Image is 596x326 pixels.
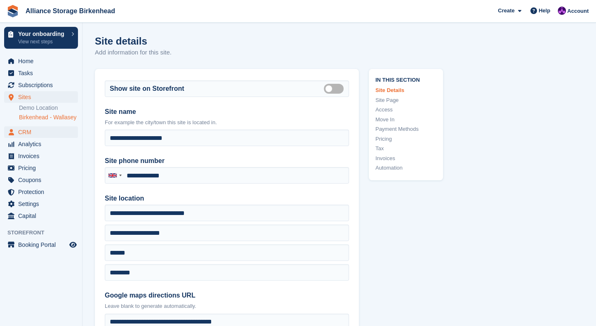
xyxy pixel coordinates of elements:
a: menu [4,126,78,138]
a: menu [4,91,78,103]
a: Access [375,106,436,114]
a: Automation [375,164,436,172]
span: Coupons [18,174,68,186]
a: menu [4,210,78,222]
span: Account [567,7,589,15]
label: Site phone number [105,156,349,166]
a: Alliance Storage Birkenhead [22,4,118,18]
a: Payment Methods [375,125,436,133]
p: For example the city/town this site is located in. [105,118,349,127]
label: Google maps directions URL [105,291,349,300]
p: Add information for this site. [95,48,172,57]
a: Tax [375,144,436,153]
a: menu [4,67,78,79]
a: menu [4,79,78,91]
a: Your onboarding View next steps [4,27,78,49]
p: Leave blank to generate automatically. [105,302,349,310]
a: menu [4,55,78,67]
span: Protection [18,186,68,198]
a: menu [4,150,78,162]
img: Romilly Norton [558,7,566,15]
span: Subscriptions [18,79,68,91]
img: stora-icon-8386f47178a22dfd0bd8f6a31ec36ba5ce8667c1dd55bd0f319d3a0aa187defe.svg [7,5,19,17]
span: Capital [18,210,68,222]
span: Booking Portal [18,239,68,250]
a: Move In [375,116,436,124]
a: menu [4,239,78,250]
a: Invoices [375,154,436,163]
span: Pricing [18,162,68,174]
p: Your onboarding [18,31,67,37]
a: menu [4,138,78,150]
a: menu [4,198,78,210]
span: Storefront [7,229,82,237]
span: Invoices [18,150,68,162]
a: Site Page [375,96,436,104]
a: menu [4,174,78,186]
a: Pricing [375,135,436,143]
label: Show site on Storefront [110,84,184,94]
span: Help [539,7,550,15]
a: Demo Location [19,104,78,112]
label: Is public [324,88,347,89]
span: Sites [18,91,68,103]
a: Preview store [68,240,78,250]
a: Site Details [375,86,436,94]
span: Settings [18,198,68,210]
a: menu [4,186,78,198]
span: Tasks [18,67,68,79]
a: menu [4,162,78,174]
span: CRM [18,126,68,138]
label: Site location [105,194,349,203]
span: Analytics [18,138,68,150]
h1: Site details [95,35,172,47]
p: View next steps [18,38,67,45]
label: Site name [105,107,349,117]
a: Birkenhead - Wallasey [19,113,78,121]
span: Home [18,55,68,67]
div: United Kingdom: +44 [105,168,124,183]
span: Create [498,7,514,15]
span: In this section [375,76,436,83]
